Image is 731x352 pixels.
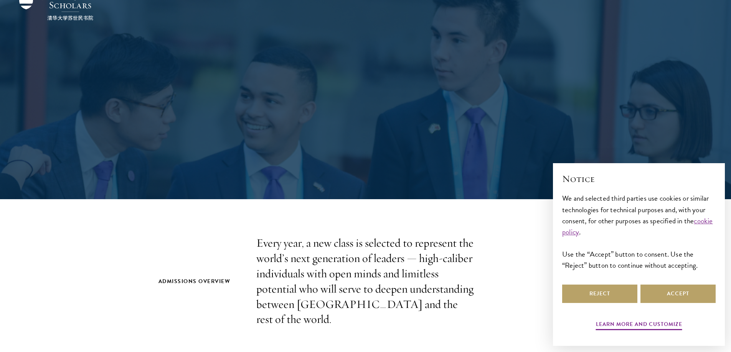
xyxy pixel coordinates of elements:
button: Learn more and customize [596,319,682,331]
h2: Notice [562,172,716,185]
p: Every year, a new class is selected to represent the world’s next generation of leaders — high-ca... [256,236,475,327]
div: We and selected third parties use cookies or similar technologies for technical purposes and, wit... [562,193,716,270]
button: Reject [562,285,637,303]
h2: Admissions Overview [158,277,241,286]
a: cookie policy [562,215,713,237]
button: Accept [640,285,716,303]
